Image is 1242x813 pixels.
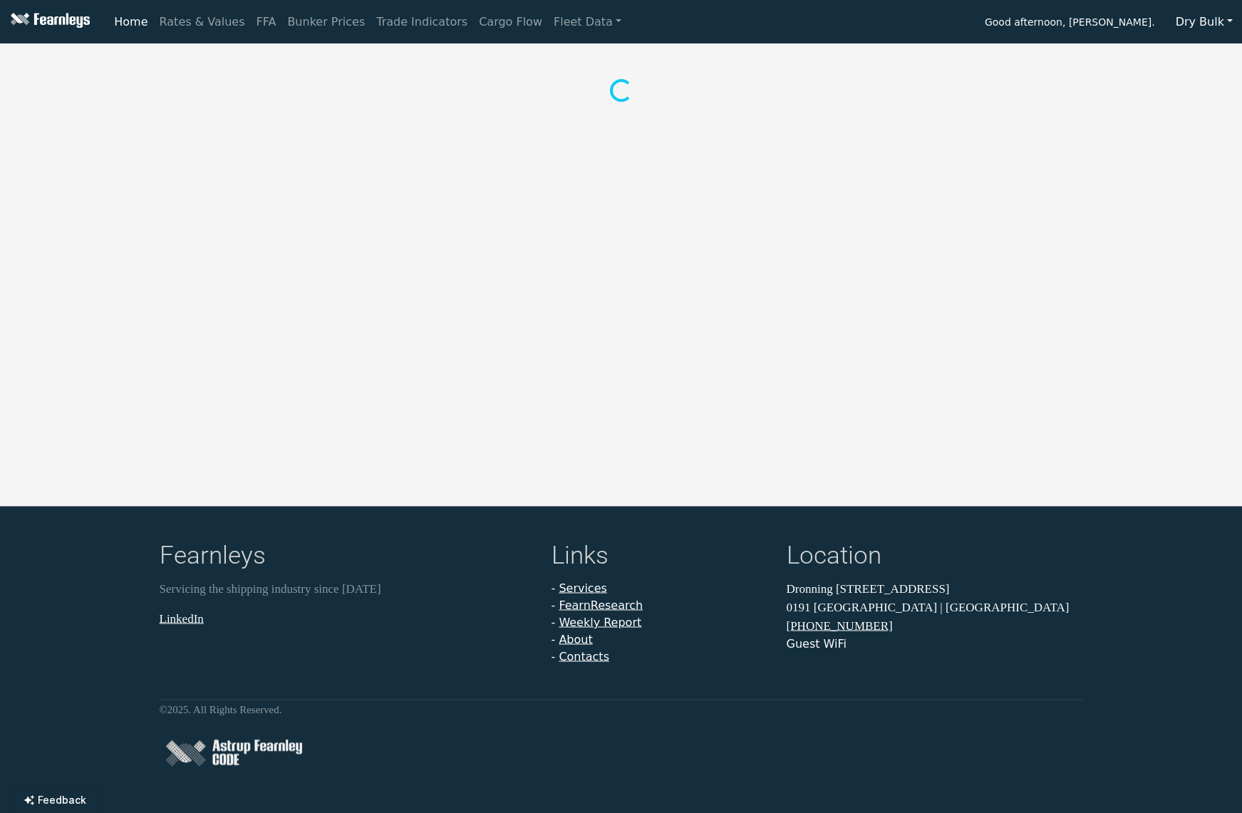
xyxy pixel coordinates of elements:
[559,616,641,629] a: Weekly Report
[552,631,770,648] li: -
[251,8,282,36] a: FFA
[552,597,770,614] li: -
[559,599,643,612] a: FearnResearch
[552,648,770,666] li: -
[552,580,770,597] li: -
[787,598,1083,616] p: 0191 [GEOGRAPHIC_DATA] | [GEOGRAPHIC_DATA]
[552,541,770,574] h4: Links
[160,541,534,574] h4: Fearnleys
[787,580,1083,599] p: Dronning [STREET_ADDRESS]
[371,8,473,36] a: Trade Indicators
[985,11,1155,36] span: Good afternoon, [PERSON_NAME].
[160,704,282,715] small: © 2025 . All Rights Reserved.
[108,8,153,36] a: Home
[559,650,609,663] a: Contacts
[154,8,251,36] a: Rates & Values
[160,611,204,625] a: LinkedIn
[552,614,770,631] li: -
[1166,9,1242,36] button: Dry Bulk
[281,8,371,36] a: Bunker Prices
[787,636,847,653] button: Guest WiFi
[160,580,534,599] p: Servicing the shipping industry since [DATE]
[7,13,90,31] img: Fearnleys Logo
[559,581,606,595] a: Services
[473,8,548,36] a: Cargo Flow
[787,541,1083,574] h4: Location
[787,619,893,633] a: [PHONE_NUMBER]
[548,8,627,36] a: Fleet Data
[559,633,592,646] a: About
